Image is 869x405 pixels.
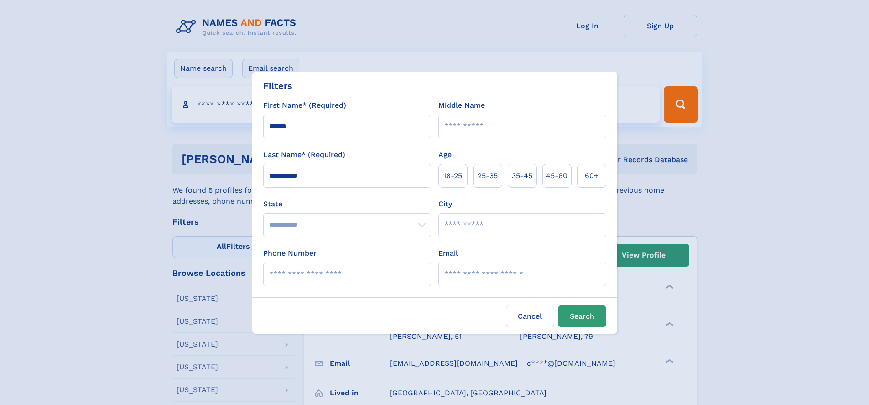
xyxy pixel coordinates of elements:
[263,100,346,111] label: First Name* (Required)
[438,248,458,259] label: Email
[263,248,317,259] label: Phone Number
[478,170,498,181] span: 25‑35
[443,170,462,181] span: 18‑25
[438,199,452,210] label: City
[438,149,452,160] label: Age
[546,170,567,181] span: 45‑60
[506,305,554,327] label: Cancel
[585,170,598,181] span: 60+
[263,149,345,160] label: Last Name* (Required)
[438,100,485,111] label: Middle Name
[263,199,431,210] label: State
[558,305,606,327] button: Search
[512,170,532,181] span: 35‑45
[263,79,292,93] div: Filters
